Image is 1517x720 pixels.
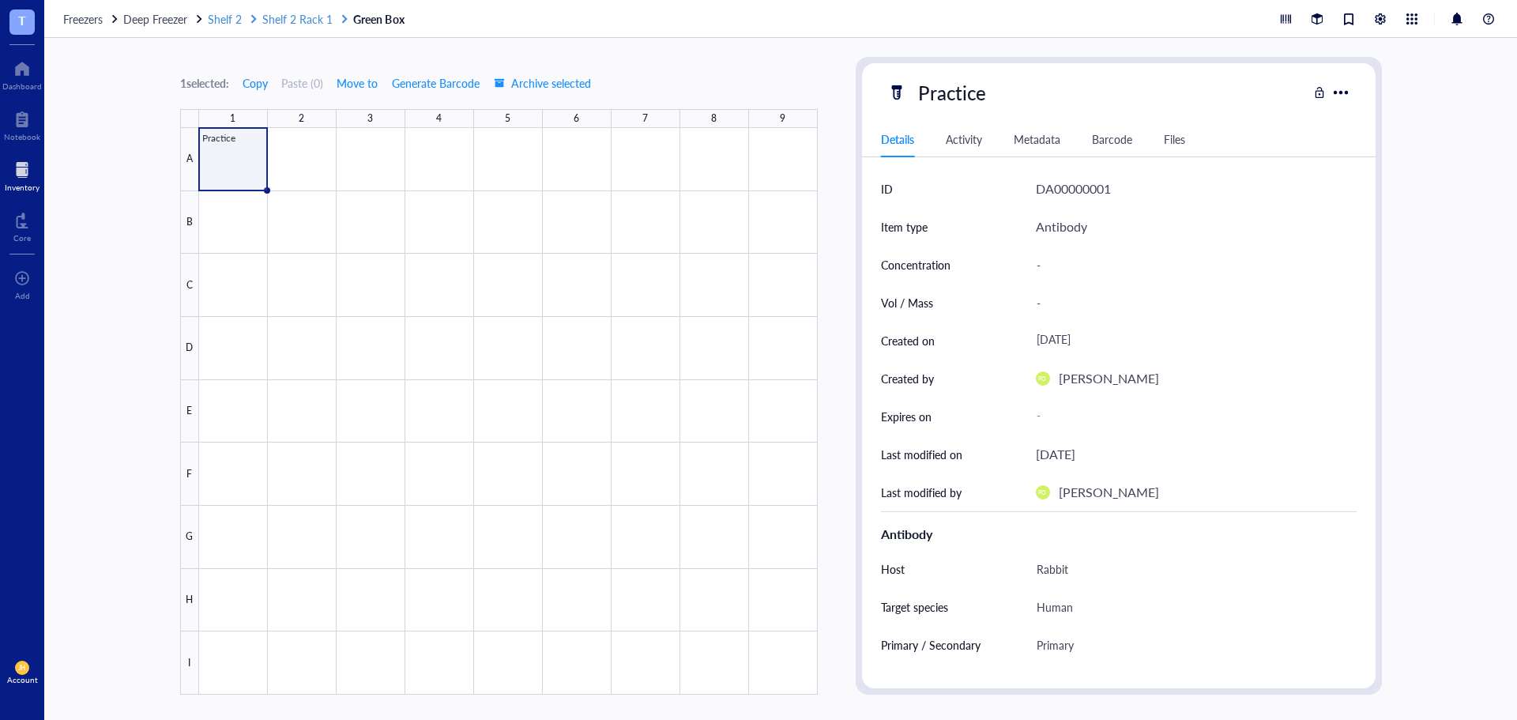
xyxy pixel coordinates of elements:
div: G [180,506,199,569]
div: 1 selected: [180,74,229,92]
div: IF [1030,666,1350,699]
div: Add [15,291,30,300]
button: Copy [242,70,269,96]
span: Generate Barcode [392,77,480,89]
div: 8 [711,108,717,129]
div: Files [1164,130,1185,148]
div: Antibody [881,525,1357,544]
span: Freezers [63,11,103,27]
a: Dashboard [2,56,42,91]
div: C [180,254,199,317]
div: Human [1030,590,1350,624]
div: Vol / Mass [881,294,933,311]
div: Application 1 [881,674,946,692]
div: Target species [881,598,948,616]
span: Move to [337,77,378,89]
div: [PERSON_NAME] [1059,368,1159,389]
span: Deep Freezer [123,11,187,27]
div: [PERSON_NAME] [1059,482,1159,503]
div: - [1030,402,1350,431]
div: ID [881,180,893,198]
a: Notebook [4,107,40,141]
div: 3 [367,108,373,129]
div: Concentration [881,256,950,273]
span: JH [18,664,26,672]
div: 6 [574,108,579,129]
span: Shelf 2 Rack 1 [262,11,333,27]
div: I [180,631,199,695]
div: Barcode [1092,130,1132,148]
div: B [180,191,199,254]
span: Archive selected [494,77,591,89]
span: Copy [243,77,268,89]
div: 5 [505,108,510,129]
span: T [18,10,26,30]
div: Primary / Secondary [881,636,981,654]
div: Antibody [1036,217,1087,237]
button: Generate Barcode [391,70,480,96]
div: Rabbit [1030,552,1350,586]
div: H [180,569,199,632]
div: F [180,443,199,506]
div: 1 [230,108,235,129]
div: [DATE] [1036,444,1075,465]
div: Core [13,233,31,243]
div: Last modified on [881,446,962,463]
a: Inventory [5,157,40,192]
div: Last modified by [881,484,962,501]
span: PO [1038,375,1046,383]
a: Shelf 2Shelf 2 Rack 1 [208,12,350,26]
div: Host [881,560,905,578]
span: Shelf 2 [208,11,242,27]
div: - [1030,286,1350,319]
a: Core [13,208,31,243]
a: Green Box [353,12,407,26]
div: D [180,317,199,380]
div: 2 [299,108,304,129]
div: A [180,128,199,191]
div: Details [881,130,914,148]
div: Inventory [5,183,40,192]
div: E [180,380,199,443]
div: 4 [436,108,442,129]
div: Primary [1030,628,1350,662]
a: Freezers [63,12,120,26]
button: Move to [336,70,378,96]
div: DA00000001 [1036,179,1111,199]
div: 7 [642,108,648,129]
div: Practice [911,76,993,109]
div: Dashboard [2,81,42,91]
div: Notebook [4,132,40,141]
div: Activity [946,130,982,148]
div: Created on [881,332,935,349]
div: - [1030,248,1350,281]
div: Expires on [881,408,932,425]
span: PO [1038,489,1046,496]
div: Item type [881,218,928,236]
div: Metadata [1014,130,1060,148]
button: Archive selected [493,70,592,96]
a: Deep Freezer [123,12,205,26]
div: 9 [780,108,785,129]
div: Created by [881,370,934,387]
div: [DATE] [1030,326,1350,355]
div: Account [7,675,38,684]
button: Paste (0) [281,70,323,96]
